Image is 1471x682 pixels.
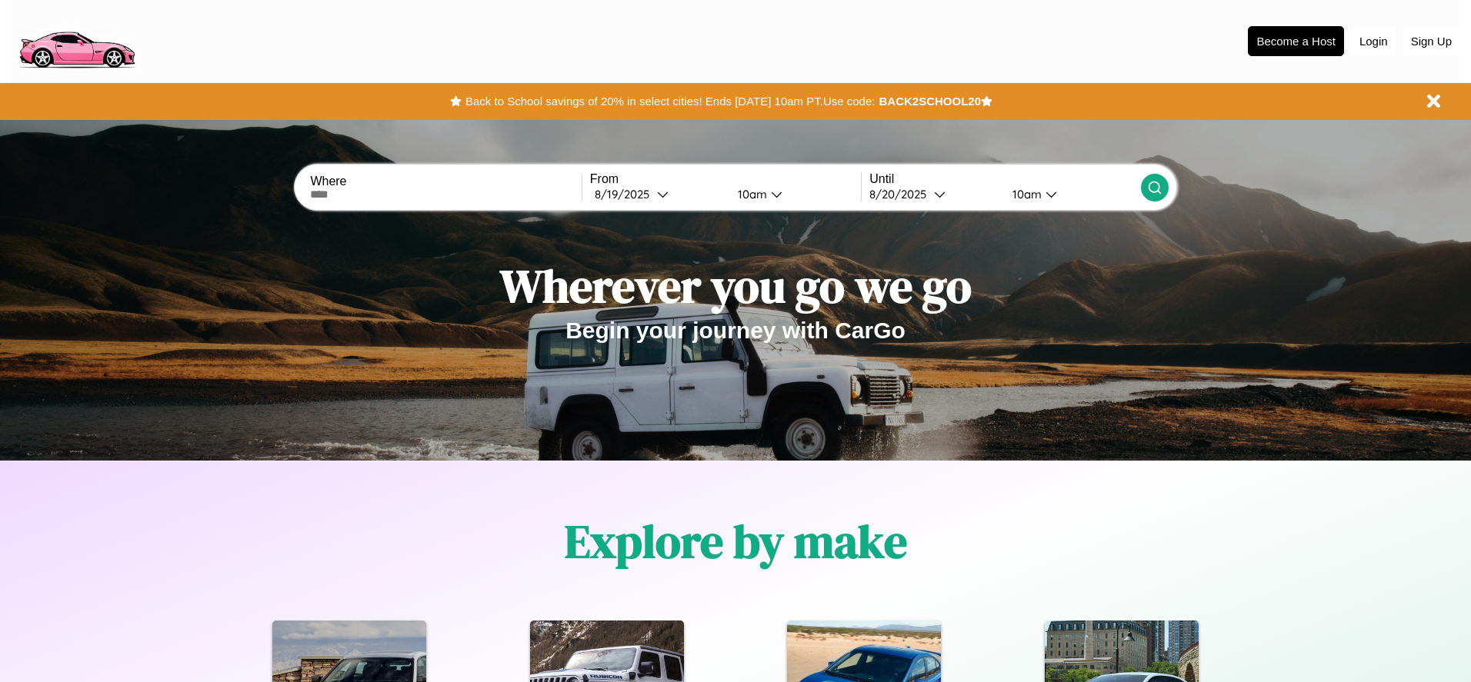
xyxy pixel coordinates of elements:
button: Back to School savings of 20% in select cities! Ends [DATE] 10am PT.Use code: [462,91,879,112]
label: Until [869,172,1140,186]
div: 10am [1005,187,1046,201]
button: Sign Up [1403,27,1459,55]
button: 8/19/2025 [590,186,725,202]
button: Become a Host [1248,26,1344,56]
img: logo [12,8,142,72]
div: 8 / 20 / 2025 [869,187,934,201]
h1: Explore by make [565,510,907,573]
button: 10am [1000,186,1140,202]
button: Login [1352,27,1396,55]
div: 10am [730,187,771,201]
label: From [590,172,861,186]
label: Where [310,175,581,188]
b: BACK2SCHOOL20 [879,95,981,108]
div: 8 / 19 / 2025 [595,187,657,201]
button: 10am [725,186,861,202]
